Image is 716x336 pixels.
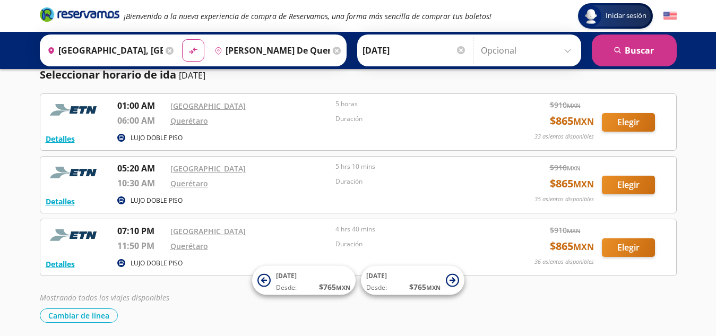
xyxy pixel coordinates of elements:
p: 06:00 AM [117,114,165,127]
button: Cambiar de línea [40,308,118,323]
p: 33 asientos disponibles [534,132,594,141]
button: Elegir [602,113,655,132]
p: 11:50 PM [117,239,165,252]
button: Detalles [46,196,75,207]
span: $ 910 [550,225,581,236]
p: LUJO DOBLE PISO [131,259,183,268]
small: MXN [573,241,594,253]
button: [DATE]Desde:$765MXN [252,266,356,295]
p: Duración [335,239,496,249]
a: Querétaro [170,116,208,126]
p: 36 asientos disponibles [534,257,594,266]
span: $ 865 [550,113,594,129]
a: Querétaro [170,241,208,251]
p: [DATE] [179,69,205,82]
button: [DATE]Desde:$765MXN [361,266,464,295]
p: LUJO DOBLE PISO [131,196,183,205]
small: MXN [567,227,581,235]
p: 5 hrs 10 mins [335,162,496,171]
span: [DATE] [276,271,297,280]
span: [DATE] [366,271,387,280]
small: MXN [426,283,441,291]
em: ¡Bienvenido a la nueva experiencia de compra de Reservamos, una forma más sencilla de comprar tus... [124,11,491,21]
button: English [663,10,677,23]
button: Elegir [602,176,655,194]
input: Buscar Destino [210,37,330,64]
button: Buscar [592,35,677,66]
span: $ 865 [550,238,594,254]
small: MXN [567,101,581,109]
small: MXN [567,164,581,172]
a: [GEOGRAPHIC_DATA] [170,226,246,236]
small: MXN [336,283,350,291]
p: 4 hrs 40 mins [335,225,496,234]
em: Mostrando todos los viajes disponibles [40,292,169,303]
p: 10:30 AM [117,177,165,189]
span: Iniciar sesión [601,11,651,21]
p: Seleccionar horario de ida [40,67,176,83]
span: $ 910 [550,99,581,110]
input: Elegir Fecha [363,37,467,64]
span: $ 910 [550,162,581,173]
a: Querétaro [170,178,208,188]
i: Brand Logo [40,6,119,22]
a: [GEOGRAPHIC_DATA] [170,163,246,174]
img: RESERVAMOS [46,162,104,183]
a: Brand Logo [40,6,119,25]
span: Desde: [276,283,297,292]
p: 07:10 PM [117,225,165,237]
p: 35 asientos disponibles [534,195,594,204]
p: Duración [335,177,496,186]
small: MXN [573,116,594,127]
span: Desde: [366,283,387,292]
button: Detalles [46,259,75,270]
input: Buscar Origen [43,37,163,64]
button: Elegir [602,238,655,257]
p: LUJO DOBLE PISO [131,133,183,143]
span: $ 865 [550,176,594,192]
img: RESERVAMOS [46,225,104,246]
p: 05:20 AM [117,162,165,175]
p: Duración [335,114,496,124]
button: Detalles [46,133,75,144]
a: [GEOGRAPHIC_DATA] [170,101,246,111]
small: MXN [573,178,594,190]
input: Opcional [481,37,576,64]
p: 01:00 AM [117,99,165,112]
span: $ 765 [409,281,441,292]
p: 5 horas [335,99,496,109]
span: $ 765 [319,281,350,292]
img: RESERVAMOS [46,99,104,120]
